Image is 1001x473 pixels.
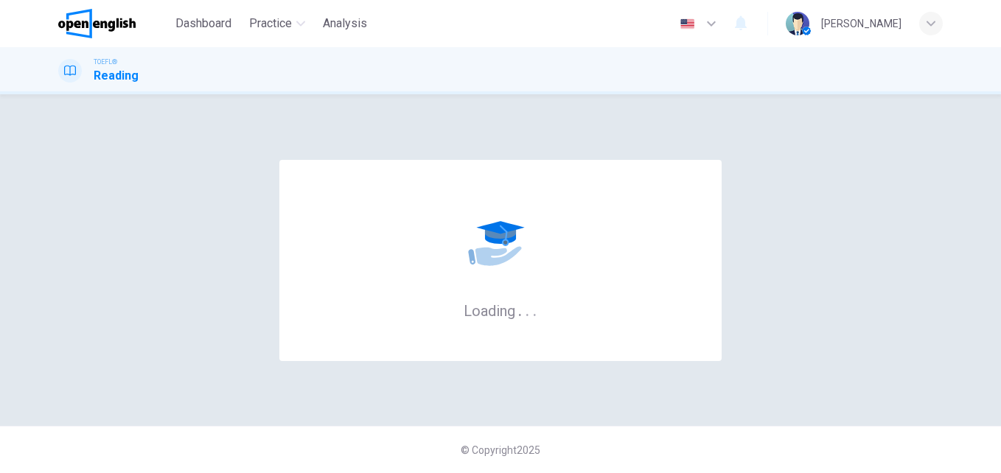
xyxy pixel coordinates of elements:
[786,12,809,35] img: Profile picture
[678,18,697,29] img: en
[532,297,537,321] h6: .
[525,297,530,321] h6: .
[94,67,139,85] h1: Reading
[461,444,540,456] span: © Copyright 2025
[821,15,901,32] div: [PERSON_NAME]
[517,297,523,321] h6: .
[58,9,170,38] a: OpenEnglish logo
[243,10,311,37] button: Practice
[464,301,537,320] h6: Loading
[249,15,292,32] span: Practice
[170,10,237,37] button: Dashboard
[317,10,373,37] button: Analysis
[323,15,367,32] span: Analysis
[94,57,117,67] span: TOEFL®
[58,9,136,38] img: OpenEnglish logo
[175,15,231,32] span: Dashboard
